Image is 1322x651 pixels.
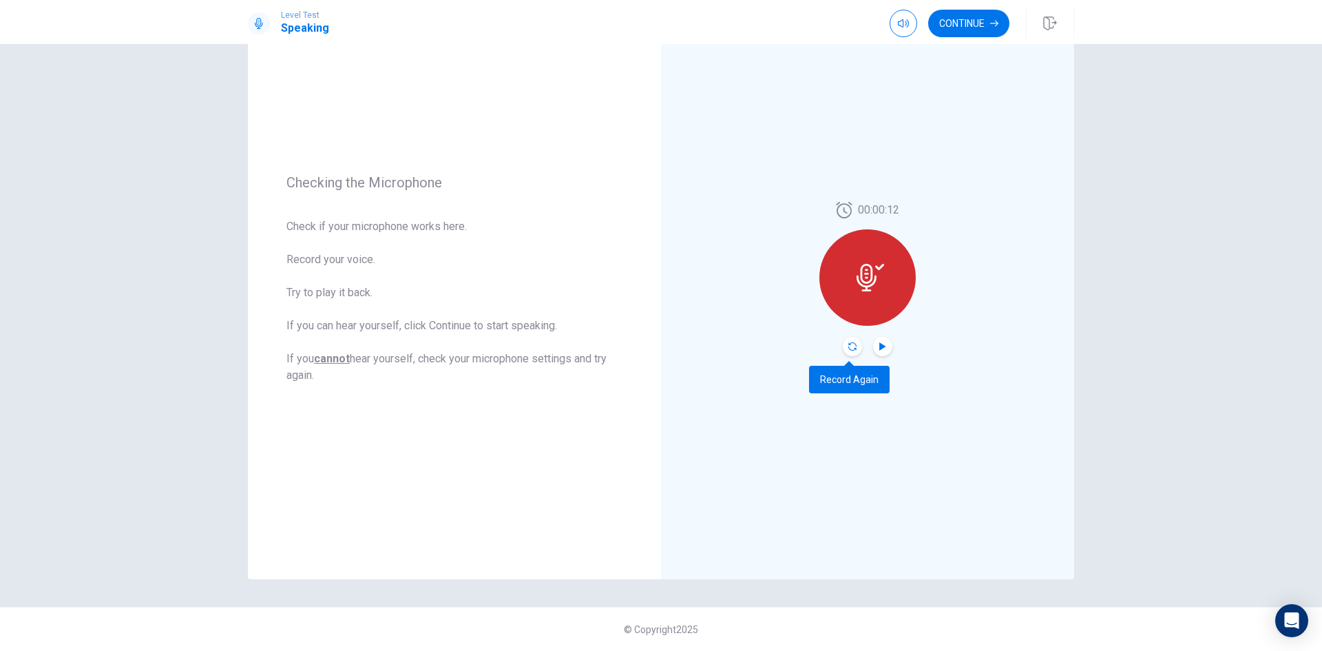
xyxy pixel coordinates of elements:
h1: Speaking [281,20,329,37]
span: Checking the Microphone [286,174,622,191]
span: Level Test [281,10,329,20]
button: Play Audio [873,337,892,356]
button: Record Again [843,337,862,356]
span: 00:00:12 [858,202,899,218]
div: Open Intercom Messenger [1275,604,1308,637]
u: cannot [314,352,350,365]
button: Continue [928,10,1009,37]
span: Check if your microphone works here. Record your voice. Try to play it back. If you can hear your... [286,218,622,384]
span: © Copyright 2025 [624,624,698,635]
div: Record Again [809,366,890,393]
